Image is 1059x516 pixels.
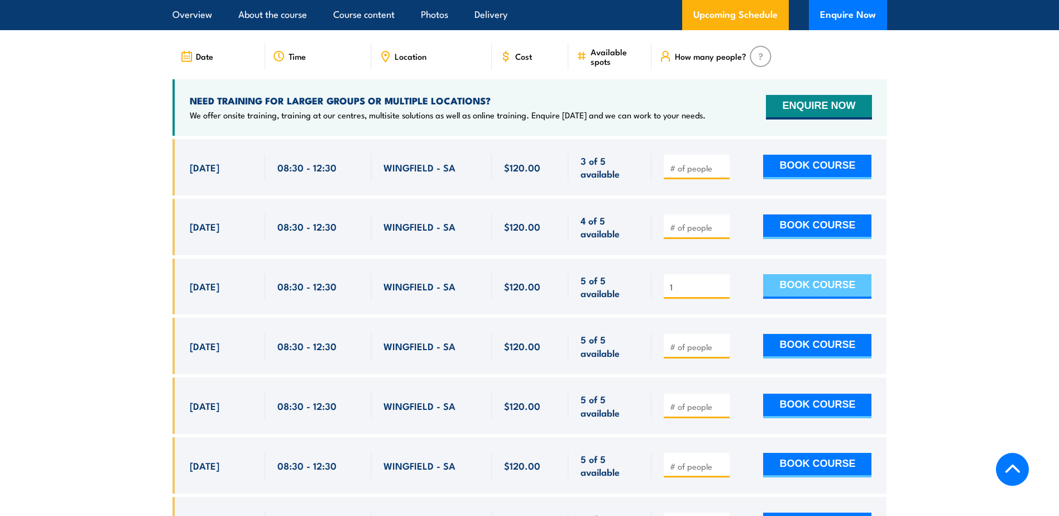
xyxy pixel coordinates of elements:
[581,393,639,419] span: 5 of 5 available
[670,401,726,412] input: # of people
[581,154,639,180] span: 3 of 5 available
[670,281,726,293] input: # of people
[581,214,639,240] span: 4 of 5 available
[763,214,871,239] button: BOOK COURSE
[190,109,706,121] p: We offer onsite training, training at our centres, multisite solutions as well as online training...
[277,459,337,472] span: 08:30 - 12:30
[504,340,540,352] span: $120.00
[504,399,540,412] span: $120.00
[670,461,726,472] input: # of people
[504,161,540,174] span: $120.00
[277,161,337,174] span: 08:30 - 12:30
[504,459,540,472] span: $120.00
[384,459,456,472] span: WINGFIELD - SA
[515,51,532,61] span: Cost
[384,161,456,174] span: WINGFIELD - SA
[384,280,456,293] span: WINGFIELD - SA
[504,220,540,233] span: $120.00
[190,94,706,107] h4: NEED TRAINING FOR LARGER GROUPS OR MULTIPLE LOCATIONS?
[277,220,337,233] span: 08:30 - 12:30
[763,274,871,299] button: BOOK COURSE
[763,334,871,359] button: BOOK COURSE
[384,399,456,412] span: WINGFIELD - SA
[581,274,639,300] span: 5 of 5 available
[277,399,337,412] span: 08:30 - 12:30
[384,220,456,233] span: WINGFIELD - SA
[670,341,726,352] input: # of people
[763,453,871,477] button: BOOK COURSE
[581,452,639,479] span: 5 of 5 available
[196,51,213,61] span: Date
[670,222,726,233] input: # of people
[190,459,219,472] span: [DATE]
[675,51,746,61] span: How many people?
[190,280,219,293] span: [DATE]
[289,51,306,61] span: Time
[277,340,337,352] span: 08:30 - 12:30
[395,51,427,61] span: Location
[591,47,644,66] span: Available spots
[581,333,639,359] span: 5 of 5 available
[670,163,726,174] input: # of people
[190,220,219,233] span: [DATE]
[384,340,456,352] span: WINGFIELD - SA
[190,340,219,352] span: [DATE]
[763,394,871,418] button: BOOK COURSE
[190,399,219,412] span: [DATE]
[763,155,871,179] button: BOOK COURSE
[190,161,219,174] span: [DATE]
[277,280,337,293] span: 08:30 - 12:30
[766,95,871,120] button: ENQUIRE NOW
[504,280,540,293] span: $120.00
